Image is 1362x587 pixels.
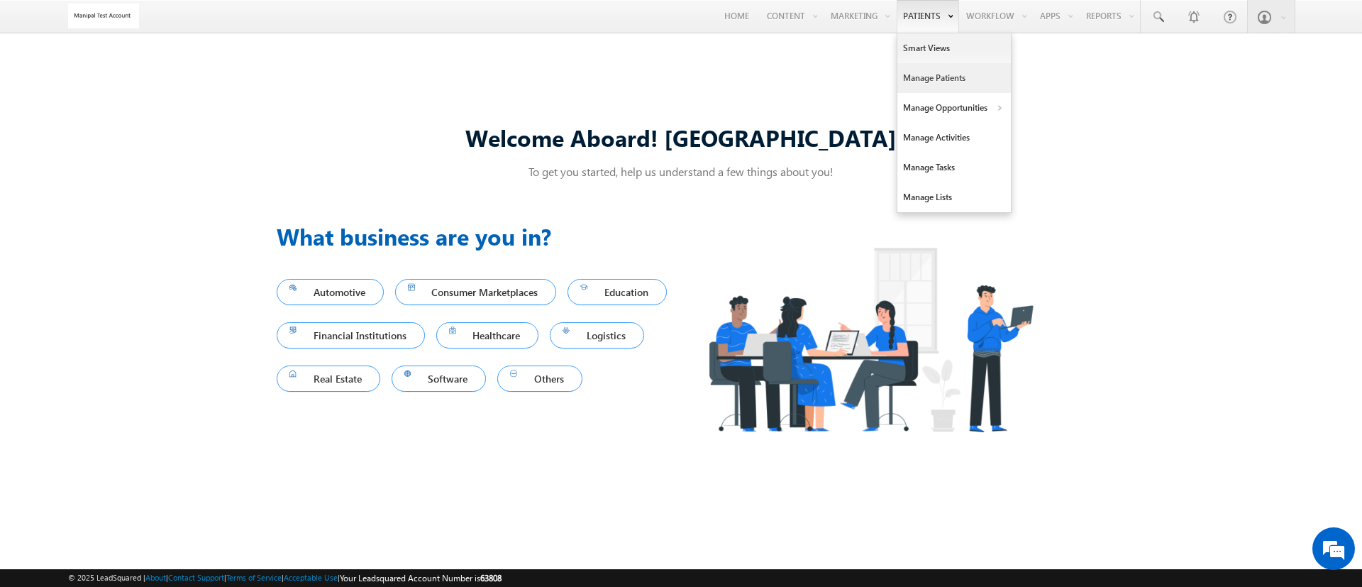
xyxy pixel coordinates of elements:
img: Custom Logo [68,4,139,28]
img: d_60004797649_company_0_60004797649 [24,75,60,93]
a: Manage Patients [897,63,1011,93]
span: Consumer Marketplaces [408,282,544,302]
span: Logistics [563,326,631,345]
h3: What business are you in? [277,219,681,253]
p: To get you started, help us understand a few things about you! [277,164,1085,179]
div: Chat with us now [74,75,238,93]
a: Manage Opportunities [897,93,1011,123]
span: Real Estate [289,369,367,388]
a: Manage Activities [897,123,1011,153]
a: Contact Support [168,573,224,582]
em: Start Chat [193,437,258,456]
span: Software [404,369,474,388]
span: 63808 [480,573,502,583]
textarea: Type your message and hit 'Enter' [18,131,259,425]
span: Your Leadsquared Account Number is [340,573,502,583]
span: © 2025 LeadSquared | | | | | [68,571,502,585]
span: Others [510,369,570,388]
span: Financial Institutions [289,326,412,345]
span: Education [580,282,654,302]
a: Acceptable Use [284,573,338,582]
a: Manage Tasks [897,153,1011,182]
a: About [145,573,166,582]
div: Minimize live chat window [233,7,267,41]
span: Healthcare [449,326,526,345]
a: Smart Views [897,33,1011,63]
a: Terms of Service [226,573,282,582]
div: Welcome Aboard! [GEOGRAPHIC_DATA] [277,122,1085,153]
a: Manage Lists [897,182,1011,212]
img: Industry.png [681,219,1060,460]
span: Automotive [289,282,371,302]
